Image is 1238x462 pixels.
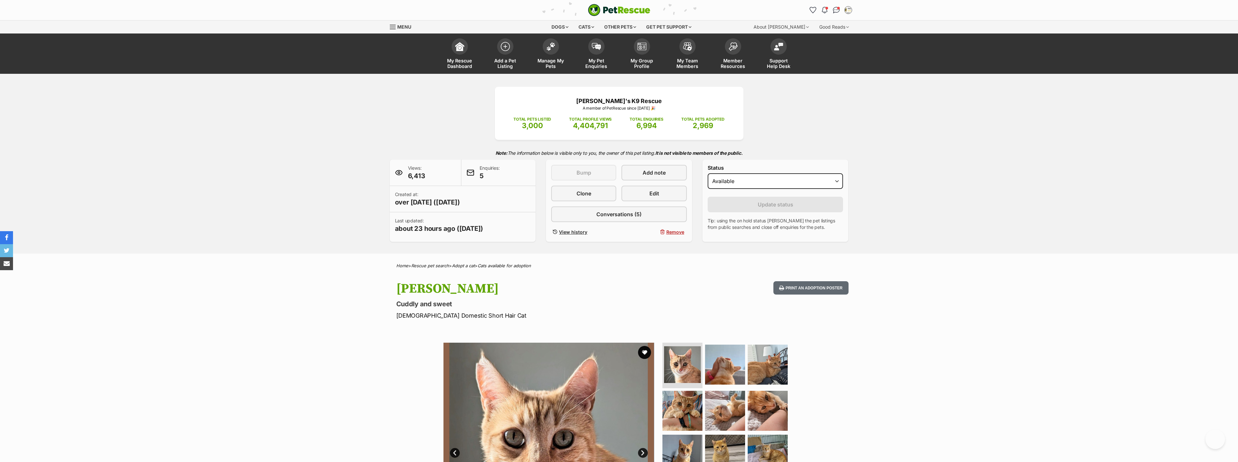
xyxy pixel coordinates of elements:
img: group-profile-icon-3fa3cf56718a62981997c0bc7e787c4b2cf8bcc04b72c1350f741eb67cf2f40e.svg [637,43,646,50]
p: TOTAL ENQUIRIES [630,116,663,122]
span: Member Resources [718,58,748,69]
img: pet-enquiries-icon-7e3ad2cf08bfb03b45e93fb7055b45f3efa6380592205ae92323e6603595dc1f.svg [592,43,601,50]
span: Manage My Pets [536,58,565,69]
a: Conversations [831,5,842,15]
span: 3,000 [522,121,543,130]
img: Photo of Ricky [664,346,701,383]
span: 4,404,791 [573,121,608,130]
button: My account [843,5,853,15]
p: A member of PetRescue since [DATE] 🎉 [505,105,734,111]
img: Merna Karam profile pic [845,7,851,13]
p: [DEMOGRAPHIC_DATA] Domestic Short Hair Cat [396,311,672,320]
button: Bump [551,165,616,180]
img: manage-my-pets-icon-02211641906a0b7f246fdf0571729dbe1e7629f14944591b6c1af311fb30b64b.svg [546,42,555,51]
button: Notifications [820,5,830,15]
img: add-pet-listing-icon-0afa8454b4691262ce3f59096e99ab1cd57d4a30225e0717b998d2c9b9846f56.svg [501,42,510,51]
img: member-resources-icon-8e73f808a243e03378d46382f2149f9095a855e16c252ad45f914b54edf8863c.svg [728,42,738,51]
img: Photo of Ricky [705,345,745,385]
button: Print an adoption poster [773,281,848,295]
img: notifications-46538b983faf8c2785f20acdc204bb7945ddae34d4c08c2a6579f10ce5e182be.svg [822,7,827,13]
img: chat-41dd97257d64d25036548639549fe6c8038ab92f7586957e7f3b1b290dea8141.svg [833,7,840,13]
p: TOTAL PETS ADOPTED [681,116,725,122]
img: team-members-icon-5396bd8760b3fe7c0b43da4ab00e1e3bb1a5d9ba89233759b79545d2d3fc5d0d.svg [683,42,692,51]
a: My Rescue Dashboard [437,35,483,74]
img: dashboard-icon-eb2f2d2d3e046f16d808141f083e7271f6b2e854fb5c12c21221c1fb7104beca.svg [455,42,464,51]
div: > > > [380,263,858,268]
img: logo-cat-932fe2b9b8326f06289b0f2fb663e598f794de774fb13d1741a6617ecf9a85b4.svg [588,4,650,16]
span: My Rescue Dashboard [445,58,474,69]
a: Adopt a cat [452,263,475,268]
div: Dogs [547,20,573,33]
span: Conversations (5) [596,210,642,218]
span: over [DATE] ([DATE]) [395,198,460,207]
span: Support Help Desk [764,58,793,69]
a: Conversations (5) [551,206,687,222]
img: Photo of Ricky [748,345,788,385]
img: Photo of Ricky [748,391,788,431]
span: Menu [397,24,411,30]
iframe: Help Scout Beacon - Open [1205,429,1225,449]
img: help-desk-icon-fdf02630f3aa405de69fd3d07c3f3aa587a6932b1a1747fa1d2bba05be0121f9.svg [774,43,783,50]
label: Status [708,165,843,171]
a: My Team Members [665,35,710,74]
a: PetRescue [588,4,650,16]
div: About [PERSON_NAME] [749,20,813,33]
span: 6,994 [636,121,657,130]
span: 5 [480,171,499,180]
a: Member Resources [710,35,756,74]
span: Add note [643,169,666,177]
span: 2,969 [693,121,713,130]
button: Remove [621,227,687,237]
p: TOTAL PETS LISTED [513,116,551,122]
span: about 23 hours ago ([DATE]) [395,224,483,233]
p: Last updated: [395,218,483,233]
a: Rescue pet search [411,263,449,268]
a: Add a Pet Listing [483,35,528,74]
span: View history [559,229,587,235]
p: The information below is visible only to you, the owner of this pet listing. [390,146,849,160]
span: Add a Pet Listing [491,58,520,69]
a: Next [638,448,648,458]
img: Photo of Ricky [705,391,745,431]
strong: Note: [496,150,508,156]
div: Cats [574,20,599,33]
p: TOTAL PROFILE VIEWS [569,116,612,122]
a: Menu [390,20,416,32]
span: Bump [577,169,591,177]
p: Tip: using the on hold status [PERSON_NAME] the pet listings from public searches and close off e... [708,218,843,231]
strong: It is not visible to members of the public. [655,150,743,156]
span: Edit [649,190,659,197]
a: Edit [621,186,687,201]
span: Update status [758,201,793,208]
a: Cats available for adoption [478,263,531,268]
span: My Group Profile [627,58,657,69]
span: My Team Members [673,58,702,69]
a: Manage My Pets [528,35,574,74]
a: Favourites [808,5,818,15]
p: Enquiries: [480,165,499,180]
span: Remove [666,229,684,235]
p: [PERSON_NAME]'s K9 Rescue [505,97,734,105]
a: Clone [551,186,616,201]
p: Created at: [395,191,460,207]
div: Other pets [600,20,641,33]
button: favourite [638,346,651,359]
span: My Pet Enquiries [582,58,611,69]
a: View history [551,227,616,237]
div: Good Reads [815,20,853,33]
button: Update status [708,197,843,212]
a: My Pet Enquiries [574,35,619,74]
a: Add note [621,165,687,180]
span: Clone [577,190,591,197]
h1: [PERSON_NAME] [396,281,672,296]
a: Home [396,263,408,268]
a: Support Help Desk [756,35,801,74]
a: My Group Profile [619,35,665,74]
a: Prev [450,448,460,458]
div: Get pet support [642,20,696,33]
span: 6,413 [408,171,425,180]
img: Photo of Ricky [662,391,702,431]
p: Cuddly and sweet [396,299,672,309]
p: Views: [408,165,425,180]
ul: Account quick links [808,5,853,15]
